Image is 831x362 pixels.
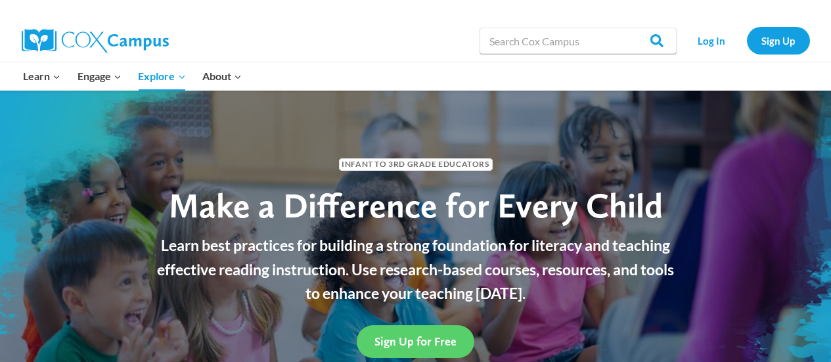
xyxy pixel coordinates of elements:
span: Engage [78,68,122,85]
input: Search Cox Campus [480,28,677,54]
img: Cox Campus [22,29,169,53]
a: Log In [683,27,740,54]
span: Sign Up for Free [374,334,457,348]
p: Learn best practices for building a strong foundation for literacy and teaching effective reading... [150,233,682,305]
span: Make a Difference for Every Child [169,185,663,226]
span: About [202,68,242,85]
a: Sign Up for Free [357,325,474,357]
nav: Primary Navigation [15,62,250,90]
span: Infant to 3rd Grade Educators [339,158,493,171]
span: Explore [138,68,185,85]
nav: Secondary Navigation [683,27,810,54]
a: Sign Up [747,27,810,54]
span: Learn [23,68,60,85]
